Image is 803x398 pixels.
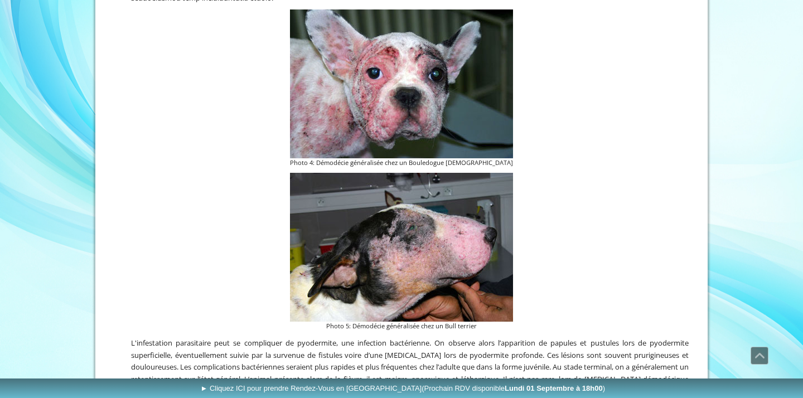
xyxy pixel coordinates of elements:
img: Démodécie du chien : Lésions chez un Bull terrier [290,173,513,322]
b: Lundi 01 Septembre à 18h00 [505,384,603,392]
span: ► Cliquez ICI pour prendre Rendez-Vous en [GEOGRAPHIC_DATA] [200,384,605,392]
figcaption: Photo 5: Démodécie généralisée chez un Bull terrier [290,322,513,331]
span: (Prochain RDV disponible ) [422,384,605,392]
figcaption: Photo 4: Démodécie généralisée chez un Bouledogue [DEMOGRAPHIC_DATA] [290,158,513,168]
img: Démodécie du chien : Lésions de la face [290,9,513,158]
a: Défiler vers le haut [751,347,768,365]
span: L'infestation parasitaire peut se compliquer de pyodermite, une infection bactérienne. On observe... [131,338,689,396]
span: Défiler vers le haut [751,347,768,364]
